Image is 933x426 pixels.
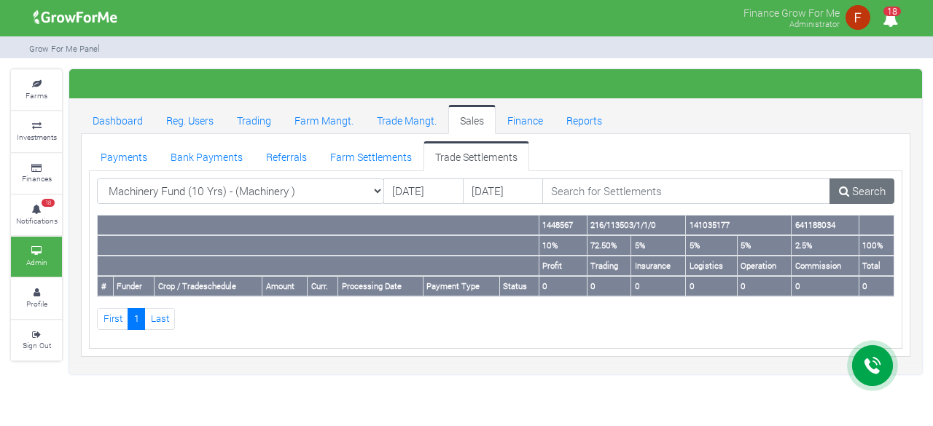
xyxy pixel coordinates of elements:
[789,18,840,29] small: Administrator
[587,276,631,296] th: 0
[686,235,738,256] th: 5%
[26,90,47,100] small: Farms
[26,299,47,309] small: Profile
[448,105,496,134] a: Sales
[308,276,338,296] th: Curr.
[159,141,254,170] a: Bank Payments
[686,256,738,276] th: Logistics
[876,14,905,28] a: 18
[499,276,539,296] th: Status
[539,256,587,276] th: Profit
[737,235,792,256] th: 5%
[89,141,159,170] a: Payments
[338,276,423,296] th: Processing Date
[283,105,365,134] a: Farm Mangt.
[883,7,901,16] span: 18
[555,105,614,134] a: Reports
[225,105,283,134] a: Trading
[16,216,58,226] small: Notifications
[496,105,555,134] a: Finance
[11,111,62,151] a: Investments
[631,235,686,256] th: 5%
[22,173,52,184] small: Finances
[631,276,686,296] th: 0
[859,276,894,296] th: 0
[365,105,448,134] a: Trade Mangt.
[155,276,262,296] th: Crop / Tradeschedule
[11,278,62,318] a: Profile
[42,199,55,208] span: 18
[539,276,587,296] th: 0
[11,237,62,277] a: Admin
[97,308,894,329] nav: Page Navigation
[686,276,738,296] th: 0
[383,178,464,205] input: DD/MM/YYYY
[631,256,686,276] th: Insurance
[113,276,155,296] th: Funder
[843,3,873,32] img: growforme image
[128,308,145,329] a: 1
[97,308,128,329] a: First
[23,340,51,350] small: Sign Out
[423,276,499,296] th: Payment Type
[743,3,840,20] p: Finance Grow For Me
[792,276,859,296] th: 0
[11,320,62,360] a: Sign Out
[81,105,155,134] a: Dashboard
[155,105,225,134] a: Reg. Users
[11,195,62,235] a: 18 Notifications
[792,256,859,276] th: Commission
[539,235,587,256] th: 10%
[587,235,631,256] th: 72.50%
[262,276,308,296] th: Amount
[539,216,587,235] th: 1448567
[17,132,57,142] small: Investments
[859,256,894,276] th: Total
[859,235,894,256] th: 100%
[829,178,894,205] a: Search
[423,141,529,170] a: Trade Settlements
[254,141,319,170] a: Referrals
[737,276,792,296] th: 0
[876,3,905,36] i: Notifications
[542,178,831,205] input: Search for Settlements
[463,178,543,205] input: DD/MM/YYYY
[587,216,685,235] th: 216/113503/1/1/0
[144,308,175,329] a: Last
[98,276,114,296] th: #
[29,43,100,54] small: Grow For Me Panel
[587,256,631,276] th: Trading
[11,154,62,194] a: Finances
[319,141,423,170] a: Farm Settlements
[792,216,859,235] th: 641188034
[737,256,792,276] th: Operation
[26,257,47,267] small: Admin
[686,216,792,235] th: 141035177
[792,235,859,256] th: 2.5%
[28,3,122,32] img: growforme image
[11,70,62,110] a: Farms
